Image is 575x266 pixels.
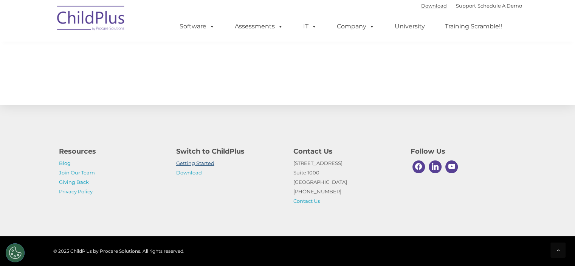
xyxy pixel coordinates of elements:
[296,19,324,34] a: IT
[293,146,399,157] h4: Contact Us
[59,146,165,157] h4: Resources
[59,160,71,166] a: Blog
[176,146,282,157] h4: Switch to ChildPlus
[293,159,399,206] p: [STREET_ADDRESS] Suite 1000 [GEOGRAPHIC_DATA] [PHONE_NUMBER]
[227,19,291,34] a: Assessments
[421,3,447,9] a: Download
[176,160,214,166] a: Getting Started
[176,170,202,176] a: Download
[387,19,432,34] a: University
[59,179,89,185] a: Giving Back
[329,19,382,34] a: Company
[293,198,320,204] a: Contact Us
[59,170,95,176] a: Join Our Team
[6,243,25,262] button: Cookies Settings
[105,50,128,56] span: Last name
[427,159,443,175] a: Linkedin
[172,19,222,34] a: Software
[456,3,476,9] a: Support
[437,19,510,34] a: Training Scramble!!
[53,248,184,254] span: © 2025 ChildPlus by Procare Solutions. All rights reserved.
[443,159,460,175] a: Youtube
[477,3,522,9] a: Schedule A Demo
[105,81,137,87] span: Phone number
[59,188,93,194] a: Privacy Policy
[53,0,129,38] img: ChildPlus by Procare Solutions
[421,3,522,9] font: |
[411,146,516,157] h4: Follow Us
[411,159,427,175] a: Facebook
